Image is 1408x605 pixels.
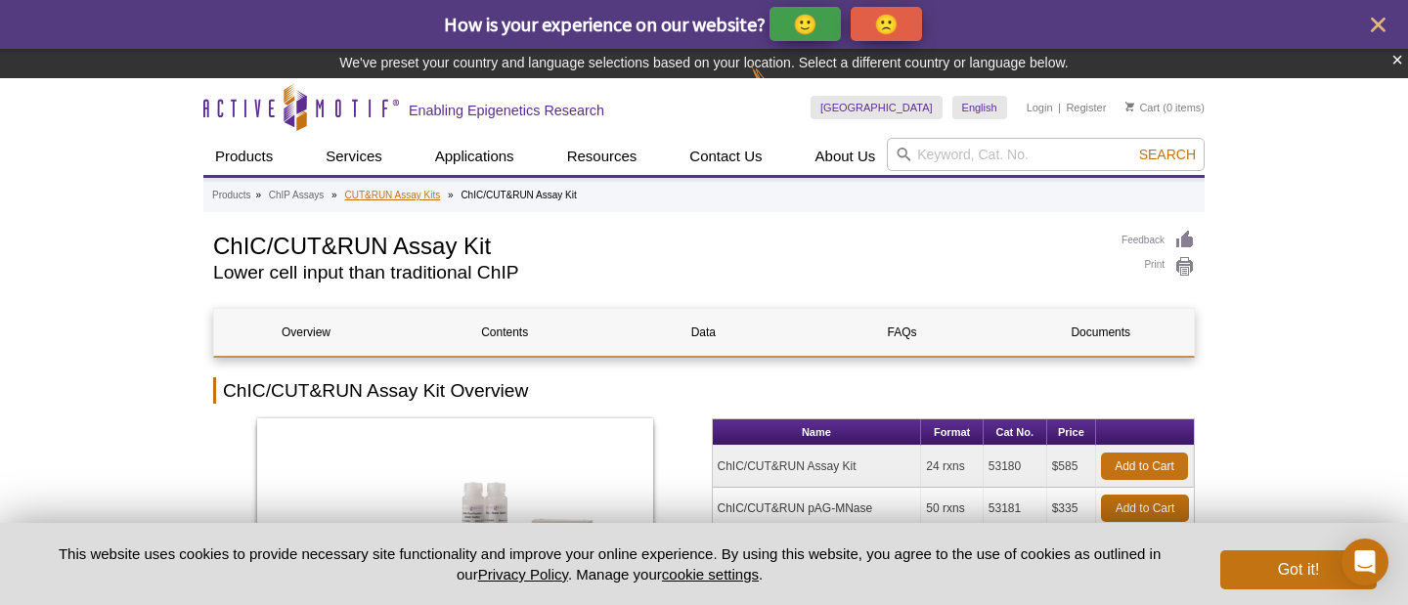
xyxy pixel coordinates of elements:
[662,566,759,583] button: cookie settings
[1058,96,1061,119] li: |
[448,190,454,200] li: »
[713,446,922,488] td: ChIC/CUT&RUN Assay Kit
[811,96,943,119] a: [GEOGRAPHIC_DATA]
[214,309,398,356] a: Overview
[1220,550,1377,589] button: Got it!
[1122,230,1195,251] a: Feedback
[331,190,337,200] li: »
[804,138,888,175] a: About Us
[793,12,817,36] p: 🙂
[409,102,604,119] h2: Enabling Epigenetics Research
[1125,102,1134,111] img: Your Cart
[1047,488,1096,530] td: $335
[1366,13,1390,37] button: close
[713,488,922,530] td: ChIC/CUT&RUN pAG-MNase
[461,190,576,200] li: ChIC/CUT&RUN Assay Kit
[751,64,803,109] img: Change Here
[921,446,983,488] td: 24 rxns
[1342,539,1388,585] div: Open Intercom Messenger
[1133,146,1202,163] button: Search
[713,419,922,446] th: Name
[1101,453,1188,480] a: Add to Cart
[921,419,983,446] th: Format
[1047,419,1096,446] th: Price
[611,309,795,356] a: Data
[213,377,1195,404] h2: ChIC/CUT&RUN Assay Kit Overview
[255,190,261,200] li: »
[423,138,526,175] a: Applications
[213,264,1102,281] h2: Lower cell input than traditional ChIP
[31,543,1188,584] p: This website uses cookies to provide necessary site functionality and improve your online experie...
[212,187,250,204] a: Products
[314,138,394,175] a: Services
[269,187,325,204] a: ChIP Assays
[811,309,994,356] a: FAQs
[921,488,983,530] td: 50 rxns
[478,566,568,583] a: Privacy Policy
[1125,101,1160,114] a: Cart
[1009,309,1193,356] a: Documents
[213,230,1102,259] h1: ChIC/CUT&RUN Assay Kit
[1047,446,1096,488] td: $585
[444,12,766,36] span: How is your experience on our website?
[984,419,1047,446] th: Cat No.
[678,138,773,175] a: Contact Us
[1066,101,1106,114] a: Register
[1391,49,1403,71] button: ×
[1101,495,1189,522] a: Add to Cart
[1139,147,1196,162] span: Search
[952,96,1007,119] a: English
[984,488,1047,530] td: 53181
[874,12,899,36] p: 🙁
[203,138,285,175] a: Products
[1027,101,1053,114] a: Login
[555,138,649,175] a: Resources
[344,187,440,204] a: CUT&RUN Assay Kits
[1125,96,1205,119] li: (0 items)
[1122,256,1195,278] a: Print
[984,446,1047,488] td: 53180
[413,309,596,356] a: Contents
[887,138,1205,171] input: Keyword, Cat. No.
